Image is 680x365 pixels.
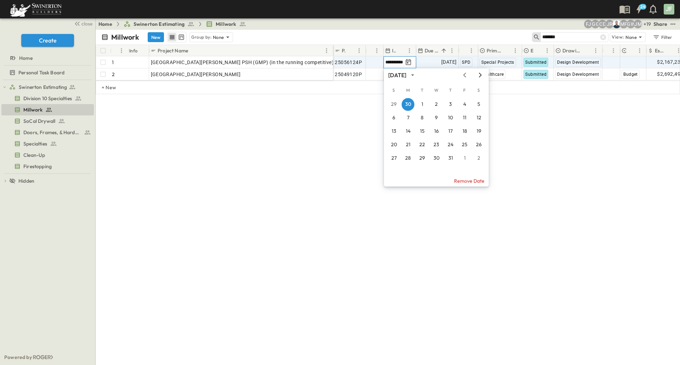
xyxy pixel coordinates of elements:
span: close [81,20,92,27]
button: 7 [402,112,414,124]
div: Doors, Frames, & Hardwaretest [1,127,94,138]
span: Swinerton Estimating [134,21,185,28]
div: Francisco J. Sanchez (frsanchez@swinerton.com) [584,20,593,28]
button: Menu [543,46,551,55]
img: 6c363589ada0b36f064d841b69d3a419a338230e66bb0a533688fa5cc3e9e735.png [8,2,63,17]
p: Primary Market [487,47,502,54]
span: Division 10 Specialties [23,95,72,102]
button: 22 [416,138,429,151]
a: SoCal Drywall [1,116,92,126]
div: Share [653,21,667,28]
p: + New [102,84,106,91]
p: Estimate Status [531,47,534,54]
button: 3 [444,98,457,111]
button: 18 [458,125,471,138]
div: JF [664,4,674,15]
button: 9 [430,112,443,124]
button: 24 [444,138,457,151]
div: Filter [652,33,673,41]
span: Doors, Frames, & Hardware [23,129,81,136]
button: Tracking Date Menu [404,58,413,67]
button: 15 [416,125,429,138]
button: 26 [472,138,485,151]
div: Info [128,45,149,56]
button: Menu [635,46,644,55]
span: Healthcare [481,72,504,77]
button: Menu [448,46,456,55]
a: Firestopping [1,161,92,171]
button: New [148,32,164,42]
button: 23 [430,138,443,151]
div: Jonathan M. Hansen (johansen@swinerton.com) [634,20,642,28]
a: Millwork [1,105,92,115]
button: 13 [387,125,400,138]
button: Next month [476,72,484,78]
p: Due Date [425,47,438,54]
button: Sort [535,47,543,55]
button: 5 [472,98,485,111]
span: Thursday [444,83,457,97]
a: Specialties [1,139,92,149]
button: Sort [113,47,121,55]
button: JF [663,3,675,15]
a: Clean-Up [1,150,92,160]
span: Monday [402,83,414,97]
button: 16 [430,125,443,138]
img: Brandon Norcutt (brandon.norcutt@swinerton.com) [612,20,621,28]
button: Sort [369,47,376,55]
button: 28 [402,152,414,165]
span: Sunday [387,83,400,97]
button: 12 [472,112,485,124]
button: Sort [605,47,613,55]
span: Clean-Up [23,152,45,159]
p: Estimate Amount [655,47,665,54]
button: 19 [472,125,485,138]
button: Menu [355,46,363,55]
button: Remove Date [384,175,489,187]
span: SoCal Drywall [23,118,55,125]
button: Sort [628,47,635,55]
div: # [110,45,128,56]
span: Submitted [525,72,546,77]
nav: breadcrumbs [98,21,250,28]
div: Personal Task Boardtest [1,67,94,78]
button: Sort [189,47,197,55]
span: [DATE] [441,58,457,66]
span: Swinerton Estimating [19,84,67,91]
a: Millwork [206,21,246,28]
span: Design Development [557,60,599,65]
span: Submitted [525,60,546,65]
span: Hidden [18,177,34,184]
button: Menu [511,46,520,55]
button: Filter [650,32,674,42]
button: 25 [458,138,471,151]
p: Drawing Status [562,47,582,54]
button: Sort [584,47,591,55]
button: 17 [444,125,457,138]
button: 11 [458,112,471,124]
button: Previous month [460,72,469,78]
button: close [71,18,94,28]
a: Home [98,21,112,28]
button: Sort [667,47,674,55]
button: Menu [609,46,618,55]
button: Menu [405,46,414,55]
button: row view [168,33,176,41]
button: kanban view [177,33,186,41]
button: calendar view is open, switch to year view [408,71,417,79]
button: test [669,20,677,28]
p: Group by: [191,34,211,41]
h6: 24 [640,4,645,10]
button: Menu [117,46,126,55]
a: Swinerton Estimating [124,21,194,28]
div: Clean-Uptest [1,149,94,161]
button: 20 [387,138,400,151]
p: None [625,34,637,41]
button: Menu [322,46,331,55]
button: 29 [416,152,429,165]
button: Menu [373,46,381,55]
span: Wednesday [430,83,443,97]
span: Budget [623,72,637,77]
div: Division 10 Specialtiestest [1,93,94,104]
span: 25056124P [335,59,362,66]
